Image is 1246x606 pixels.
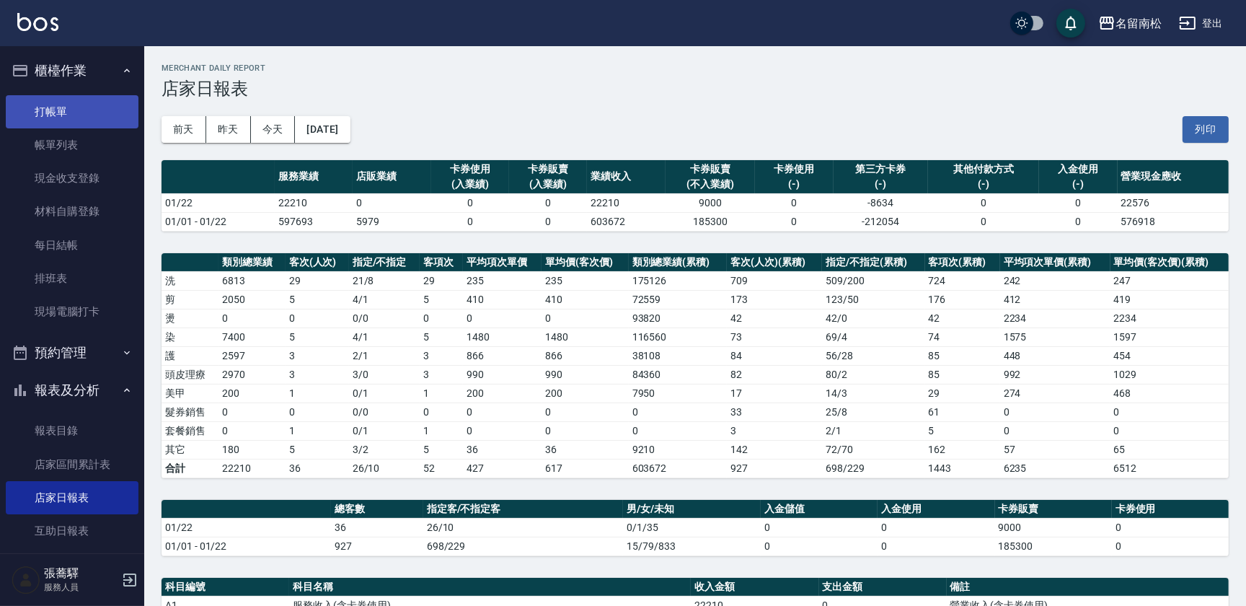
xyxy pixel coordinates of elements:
h3: 店家日報表 [162,79,1229,99]
td: 3 [727,421,822,440]
td: 22210 [218,459,286,478]
td: 36 [286,459,349,478]
td: 01/01 - 01/22 [162,212,275,231]
div: (入業績) [513,177,583,192]
td: 509 / 200 [822,271,924,290]
div: (-) [932,177,1035,192]
td: -8634 [834,193,928,212]
td: 3 [420,365,463,384]
td: 0 [928,212,1039,231]
button: 列印 [1183,116,1229,143]
a: 打帳單 [6,95,138,128]
td: 剪 [162,290,218,309]
td: 82 [727,365,822,384]
td: 0 [761,537,878,555]
a: 現金收支登錄 [6,162,138,195]
a: 報表目錄 [6,414,138,447]
a: 現場電腦打卡 [6,295,138,328]
td: -212054 [834,212,928,231]
th: 單均價(客次價) [542,253,628,272]
th: 單均價(客次價)(累積) [1110,253,1229,272]
th: 備註 [947,578,1229,597]
td: 6235 [1000,459,1110,478]
button: 今天 [251,116,296,143]
td: 26/10 [423,518,623,537]
td: 72 / 70 [822,440,924,459]
a: 排班表 [6,262,138,295]
td: 0 [1000,421,1110,440]
td: 0 [509,212,587,231]
td: 7400 [218,328,286,346]
div: 卡券使用 [759,162,829,177]
td: 0 [1110,421,1229,440]
td: 1443 [925,459,1000,478]
td: 4 / 1 [349,328,420,346]
td: 0 [218,421,286,440]
td: 123 / 50 [822,290,924,309]
td: 52 [420,459,463,478]
td: 42 [925,309,1000,328]
td: 22576 [1118,193,1229,212]
td: 9210 [629,440,728,459]
button: save [1056,9,1085,38]
td: 36 [331,518,423,537]
div: (不入業績) [669,177,752,192]
a: 店家區間累計表 [6,448,138,481]
a: 每日結帳 [6,229,138,262]
td: 髮券銷售 [162,403,218,421]
div: (-) [759,177,829,192]
button: 登出 [1173,10,1229,37]
th: 類別總業績 [218,253,286,272]
td: 427 [463,459,542,478]
td: 0 [878,518,994,537]
td: 176 [925,290,1000,309]
td: 2 / 1 [349,346,420,365]
td: 698/229 [423,537,623,555]
td: 26/10 [349,459,420,478]
td: 29 [420,271,463,290]
button: 昨天 [206,116,251,143]
td: 0 [928,193,1039,212]
td: 274 [1000,384,1110,403]
td: 0 [542,403,628,421]
td: 17 [727,384,822,403]
th: 服務業績 [275,160,353,194]
th: 卡券販賣 [995,500,1112,519]
td: 0 [463,309,542,328]
td: 5 [420,290,463,309]
td: 597693 [275,212,353,231]
td: 1480 [542,328,628,346]
th: 卡券使用 [1112,500,1229,519]
td: 36 [463,440,542,459]
td: 65 [1110,440,1229,459]
td: 617 [542,459,628,478]
td: 1 [420,421,463,440]
td: 燙 [162,309,218,328]
td: 0 [1110,403,1229,421]
td: 468 [1110,384,1229,403]
td: 42 / 0 [822,309,924,328]
td: 36 [542,440,628,459]
td: 29 [925,384,1000,403]
td: 3 / 2 [349,440,420,459]
td: 410 [542,290,628,309]
td: 染 [162,328,218,346]
td: 1 [286,384,349,403]
td: 2970 [218,365,286,384]
td: 990 [542,365,628,384]
td: 0 / 0 [349,403,420,421]
td: 2234 [1110,309,1229,328]
div: (入業績) [435,177,505,192]
td: 0 / 0 [349,309,420,328]
td: 412 [1000,290,1110,309]
td: 603672 [587,212,665,231]
th: 客次(人次)(累積) [727,253,822,272]
td: 5 [420,328,463,346]
td: 866 [542,346,628,365]
td: 2050 [218,290,286,309]
th: 店販業績 [353,160,430,194]
div: 名留南松 [1115,14,1162,32]
td: 頭皮理療 [162,365,218,384]
div: (-) [837,177,924,192]
td: 5 [925,421,1000,440]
